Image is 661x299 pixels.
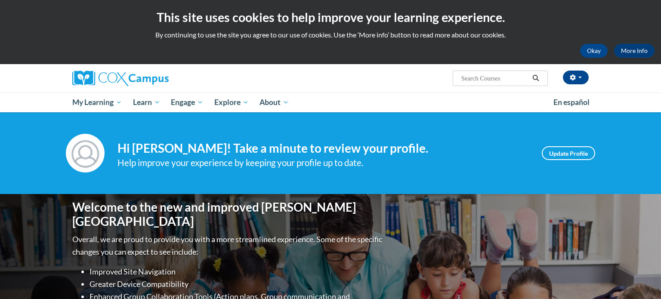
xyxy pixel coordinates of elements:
a: About [254,92,295,112]
a: Engage [165,92,209,112]
a: More Info [614,44,655,58]
li: Greater Device Compatibility [90,278,384,290]
button: Search [529,73,542,83]
span: En español [553,98,590,107]
img: Cox Campus [72,71,169,86]
input: Search Courses [460,73,529,83]
div: Main menu [59,92,602,112]
span: My Learning [72,97,122,108]
iframe: Button to launch messaging window [627,265,654,292]
p: Overall, we are proud to provide you with a more streamlined experience. Some of the specific cha... [72,233,384,258]
span: Engage [171,97,203,108]
a: My Learning [67,92,127,112]
a: Learn [127,92,166,112]
a: Update Profile [542,146,595,160]
h2: This site uses cookies to help improve your learning experience. [6,9,655,26]
a: En español [548,93,595,111]
button: Account Settings [563,71,589,84]
p: By continuing to use the site you agree to our use of cookies. Use the ‘More info’ button to read... [6,30,655,40]
li: Improved Site Navigation [90,265,384,278]
span: Learn [133,97,160,108]
button: Okay [580,44,608,58]
img: Profile Image [66,134,105,173]
h1: Welcome to the new and improved [PERSON_NAME][GEOGRAPHIC_DATA] [72,200,384,229]
a: Explore [209,92,254,112]
span: Explore [214,97,249,108]
div: Help improve your experience by keeping your profile up to date. [117,156,529,170]
span: About [259,97,289,108]
a: Cox Campus [72,71,236,86]
h4: Hi [PERSON_NAME]! Take a minute to review your profile. [117,141,529,156]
